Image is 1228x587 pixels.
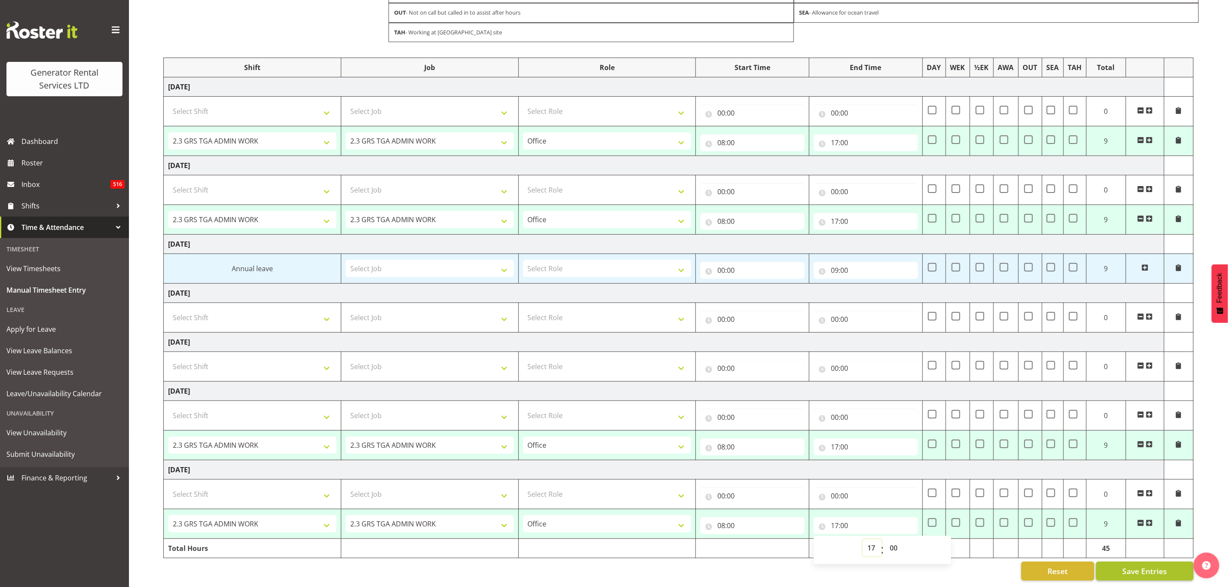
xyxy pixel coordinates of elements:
[1212,264,1228,323] button: Feedback - Show survey
[700,183,805,200] input: Click to select...
[389,23,794,42] div: - Working at [GEOGRAPHIC_DATA] site
[799,9,809,16] strong: SEA
[6,323,122,336] span: Apply for Leave
[814,183,918,200] input: Click to select...
[1086,205,1126,234] td: 9
[998,62,1014,73] div: AWA
[6,262,122,275] span: View Timesheets
[164,77,1164,96] td: [DATE]
[1086,401,1126,430] td: 0
[2,422,127,443] a: View Unavailability
[164,234,1164,254] td: [DATE]
[21,221,112,234] span: Time & Attendance
[2,383,127,404] a: Leave/Unavailability Calendar
[6,284,122,297] span: Manual Timesheet Entry
[700,213,805,230] input: Click to select...
[814,487,918,504] input: Click to select...
[21,199,112,212] span: Shifts
[2,240,127,258] div: Timesheet
[814,311,918,328] input: Click to select...
[164,156,1164,175] td: [DATE]
[164,460,1164,479] td: [DATE]
[794,3,1199,22] div: - Allowance for ocean travel
[700,262,805,279] input: Click to select...
[6,344,122,357] span: View Leave Balances
[700,360,805,377] input: Click to select...
[1086,538,1126,558] td: 45
[700,311,805,328] input: Click to select...
[814,104,918,122] input: Click to select...
[700,62,805,73] div: Start Time
[1068,62,1082,73] div: TAH
[1086,175,1126,205] td: 0
[389,3,794,22] div: - Not on call but called in to assist after hours
[1086,126,1126,156] td: 9
[1086,254,1126,283] td: 9
[2,279,127,301] a: Manual Timesheet Entry
[164,538,341,558] td: Total Hours
[21,135,125,148] span: Dashboard
[700,487,805,504] input: Click to select...
[164,332,1164,352] td: [DATE]
[6,448,122,461] span: Submit Unavailability
[394,9,406,16] strong: OUT
[814,409,918,426] input: Click to select...
[814,438,918,456] input: Click to select...
[394,28,405,36] strong: TAH
[700,104,805,122] input: Click to select...
[110,180,125,189] span: 516
[1047,62,1059,73] div: SEA
[1047,566,1068,577] span: Reset
[2,443,127,465] a: Submit Unavailability
[1091,62,1121,73] div: Total
[700,438,805,456] input: Click to select...
[700,517,805,534] input: Click to select...
[1086,96,1126,126] td: 0
[168,62,337,73] div: Shift
[2,318,127,340] a: Apply for Leave
[814,262,918,279] input: Click to select...
[1202,561,1211,570] img: help-xxl-2.png
[1086,479,1126,509] td: 0
[1086,430,1126,460] td: 9
[164,283,1164,303] td: [DATE]
[1086,352,1126,381] td: 0
[2,258,127,279] a: View Timesheets
[6,21,77,39] img: Rosterit website logo
[814,213,918,230] input: Click to select...
[346,62,514,73] div: Job
[2,361,127,383] a: View Leave Requests
[814,517,918,534] input: Click to select...
[21,178,110,191] span: Inbox
[814,360,918,377] input: Click to select...
[814,134,918,151] input: Click to select...
[700,409,805,426] input: Click to select...
[21,471,112,484] span: Finance & Reporting
[950,62,965,73] div: WEK
[1021,562,1094,581] button: Reset
[6,387,122,400] span: Leave/Unavailability Calendar
[2,301,127,318] div: Leave
[1086,509,1126,538] td: 9
[523,62,692,73] div: Role
[814,62,918,73] div: End Time
[881,539,884,561] span: :
[1216,273,1224,303] span: Feedback
[974,62,989,73] div: ½EK
[15,66,114,92] div: Generator Rental Services LTD
[1122,566,1167,577] span: Save Entries
[1023,62,1038,73] div: OUT
[6,366,122,379] span: View Leave Requests
[232,264,273,273] span: Annual leave
[700,134,805,151] input: Click to select...
[164,381,1164,401] td: [DATE]
[1096,562,1194,581] button: Save Entries
[6,426,122,439] span: View Unavailability
[2,404,127,422] div: Unavailability
[2,340,127,361] a: View Leave Balances
[21,156,125,169] span: Roster
[1086,303,1126,332] td: 0
[927,62,941,73] div: DAY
